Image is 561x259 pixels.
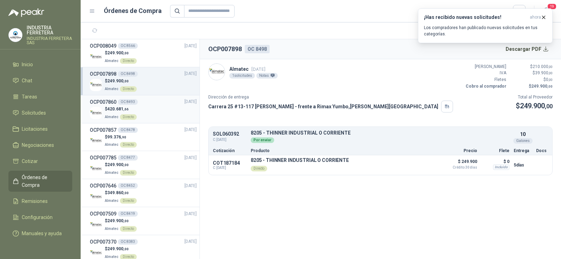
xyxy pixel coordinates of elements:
div: Directo [251,166,267,171]
span: 0 [546,77,553,82]
p: 10 [520,130,526,138]
img: Company Logo [9,28,22,42]
p: $ [511,63,553,70]
span: 249.900 [107,79,129,83]
p: INDUSTRIA FERRETERA SAS [27,36,72,45]
img: Company Logo [90,163,102,175]
img: Logo peakr [8,8,44,17]
div: Directo [120,170,137,176]
a: Tareas [8,90,72,103]
a: OCP007509OC 8419[DATE] Company Logo$249.900,00AlmatecDirecto [90,210,197,232]
p: $ [105,78,137,84]
span: ,00 [548,65,553,69]
img: Company Logo [90,219,102,231]
img: Company Logo [90,135,102,147]
span: Tareas [22,93,37,101]
span: Almatec [105,59,119,63]
h1: Órdenes de Compra [104,6,162,16]
a: Inicio [8,58,72,71]
p: IVA [464,70,506,76]
p: Total al Proveedor [516,94,553,101]
h3: OCP007898 [90,70,116,78]
p: Carrera 25 #13-117 [PERSON_NAME] - frente a Rimax Yumbo , [PERSON_NAME][GEOGRAPHIC_DATA] [208,103,438,110]
p: $ [516,101,553,111]
p: Docs [536,149,548,153]
span: Crédito 30 días [442,166,477,169]
span: Almatec [105,87,119,91]
h3: OCP007857 [90,126,116,134]
p: INDUSTRIA FERRETERA [27,25,72,35]
span: [DATE] [184,155,197,161]
span: ,00 [123,219,129,223]
div: OC 8498 [245,45,270,53]
img: Company Logo [90,247,102,259]
span: ,00 [547,84,553,88]
p: Entrega [514,149,532,153]
div: Directo [120,86,137,92]
img: Company Logo [90,51,102,63]
div: OC 8477 [118,155,138,161]
span: Chat [22,77,32,84]
span: 249.900 [531,84,553,89]
p: Almatec [229,65,278,73]
p: $ [105,50,137,56]
div: Incluido [493,164,509,170]
a: Cotizar [8,155,72,168]
a: OCP007646OC 8452[DATE] Company Logo$349.860,00AlmatecDirecto [90,182,197,204]
span: 420.681 [107,107,129,111]
p: Precio [442,149,477,153]
p: $ [105,162,137,168]
span: C: [DATE] [213,137,246,143]
span: ,00 [123,247,129,251]
p: $ [105,106,137,113]
a: OCP007860OC 8493[DATE] Company Logo$420.681,66AlmatecDirecto [90,98,197,120]
h3: OCP007785 [90,154,116,162]
span: ,00 [123,79,129,83]
h3: OCP007370 [90,238,116,246]
span: ,00 [545,103,553,110]
span: [DATE] [184,43,197,49]
span: 249.900 [107,162,129,167]
span: ,00 [548,78,553,82]
a: OCP007898OC 8498[DATE] Company Logo$249.900,00AlmatecDirecto [90,70,197,92]
div: Directo [120,58,137,64]
span: [DATE] [184,127,197,133]
div: OC 8498 [118,71,138,77]
p: Los compradores han publicado nuevas solicitudes en tus categorías. [424,25,547,37]
span: 249.900 [107,218,129,223]
img: Company Logo [209,64,225,80]
a: Configuración [8,211,72,224]
span: ,00 [123,163,129,167]
a: Remisiones [8,195,72,208]
p: $ [105,134,137,141]
span: ,66 [123,107,129,111]
span: ,00 [548,71,553,75]
span: Almatec [105,115,119,119]
span: Manuales y ayuda [22,230,62,237]
span: [DATE] [184,183,197,189]
p: Cotización [213,149,246,153]
span: Almatec [105,143,119,146]
a: Solicitudes [8,106,72,120]
span: Inicio [22,61,33,68]
span: Órdenes de Compra [22,173,66,189]
p: $ [105,190,137,196]
p: COT187184 [213,160,246,166]
a: OCP008049OC 8566[DATE] Company Logo$249.900,00AlmatecDirecto [90,42,197,64]
a: Manuales y ayuda [8,227,72,240]
span: Almatec [105,171,119,175]
p: $ [105,218,137,224]
h3: OCP008049 [90,42,116,50]
button: Descargar PDF [502,42,553,56]
span: 349.860 [107,190,129,195]
img: Company Logo [90,191,102,203]
h3: OCP007646 [90,182,116,190]
span: 210.000 [533,64,553,69]
div: Directo [120,114,137,120]
div: OC 8493 [118,99,138,105]
p: $ [105,246,137,252]
p: $ [511,70,553,76]
span: [DATE] [251,67,265,72]
span: C: [DATE] [213,166,246,170]
p: $ [511,76,553,83]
